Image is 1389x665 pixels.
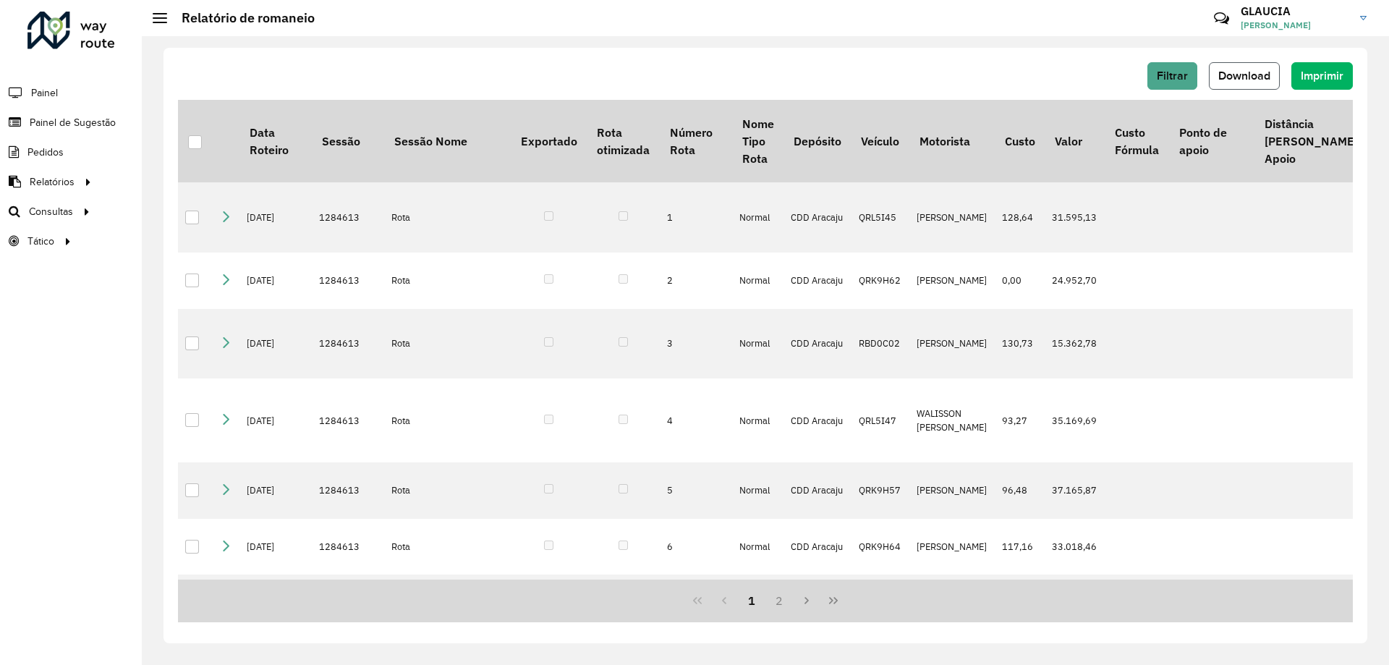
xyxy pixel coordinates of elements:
[1045,462,1105,519] td: 37.165,87
[783,378,851,462] td: CDD Aracaju
[1045,309,1105,379] td: 15.362,78
[732,575,783,631] td: Normal
[793,587,820,614] button: Next Page
[909,519,995,575] td: [PERSON_NAME]
[239,253,312,309] td: [DATE]
[27,234,54,249] span: Tático
[851,575,909,631] td: JBR2B28
[732,182,783,253] td: Normal
[1241,4,1349,18] h3: GLAUCIA
[1291,62,1353,90] button: Imprimir
[995,462,1045,519] td: 96,48
[27,145,64,160] span: Pedidos
[732,462,783,519] td: Normal
[909,182,995,253] td: [PERSON_NAME]
[1045,378,1105,462] td: 35.169,69
[167,10,315,26] h2: Relatório de romaneio
[732,100,783,182] th: Nome Tipo Rota
[312,253,384,309] td: 1284613
[384,100,511,182] th: Sessão Nome
[1301,69,1343,82] span: Imprimir
[312,378,384,462] td: 1284613
[30,174,75,190] span: Relatórios
[783,519,851,575] td: CDD Aracaju
[851,100,909,182] th: Veículo
[1045,253,1105,309] td: 24.952,70
[995,182,1045,253] td: 128,64
[783,182,851,253] td: CDD Aracaju
[1254,100,1367,182] th: Distância [PERSON_NAME] Apoio
[384,378,511,462] td: Rota
[312,462,384,519] td: 1284613
[312,575,384,631] td: 1284613
[851,182,909,253] td: QRL5I45
[851,462,909,519] td: QRK9H57
[909,462,995,519] td: [PERSON_NAME]
[909,309,995,379] td: [PERSON_NAME]
[384,519,511,575] td: Rota
[660,575,732,631] td: 7
[384,253,511,309] td: Rota
[909,100,995,182] th: Motorista
[732,253,783,309] td: Normal
[738,587,765,614] button: 1
[851,519,909,575] td: QRK9H64
[1105,100,1168,182] th: Custo Fórmula
[312,309,384,379] td: 1284613
[239,575,312,631] td: [DATE]
[1169,100,1254,182] th: Ponto de apoio
[851,309,909,379] td: RBD0C02
[909,253,995,309] td: [PERSON_NAME]
[511,100,587,182] th: Exportado
[1045,575,1105,631] td: 23.559,59
[783,100,851,182] th: Depósito
[995,519,1045,575] td: 117,16
[239,462,312,519] td: [DATE]
[660,253,732,309] td: 2
[1157,69,1188,82] span: Filtrar
[783,309,851,379] td: CDD Aracaju
[660,309,732,379] td: 3
[587,100,659,182] th: Rota otimizada
[384,309,511,379] td: Rota
[660,462,732,519] td: 5
[239,309,312,379] td: [DATE]
[995,309,1045,379] td: 130,73
[384,462,511,519] td: Rota
[660,100,732,182] th: Número Rota
[31,85,58,101] span: Painel
[1209,62,1280,90] button: Download
[1241,19,1349,32] span: [PERSON_NAME]
[239,519,312,575] td: [DATE]
[312,519,384,575] td: 1284613
[1045,519,1105,575] td: 33.018,46
[1045,182,1105,253] td: 31.595,13
[30,115,116,130] span: Painel de Sugestão
[1147,62,1197,90] button: Filtrar
[783,575,851,631] td: CDD Aracaju
[783,462,851,519] td: CDD Aracaju
[851,378,909,462] td: QRL5I47
[660,182,732,253] td: 1
[995,253,1045,309] td: 0,00
[820,587,847,614] button: Last Page
[909,378,995,462] td: WALISSON [PERSON_NAME]
[29,204,73,219] span: Consultas
[1218,69,1270,82] span: Download
[851,253,909,309] td: QRK9H62
[384,575,511,631] td: Rota
[732,519,783,575] td: Normal
[239,100,312,182] th: Data Roteiro
[1045,100,1105,182] th: Valor
[995,378,1045,462] td: 93,27
[732,309,783,379] td: Normal
[995,100,1045,182] th: Custo
[765,587,793,614] button: 2
[384,182,511,253] td: Rota
[239,378,312,462] td: [DATE]
[660,378,732,462] td: 4
[660,519,732,575] td: 6
[312,100,384,182] th: Sessão
[1206,3,1237,34] a: Contato Rápido
[995,575,1045,631] td: 0,00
